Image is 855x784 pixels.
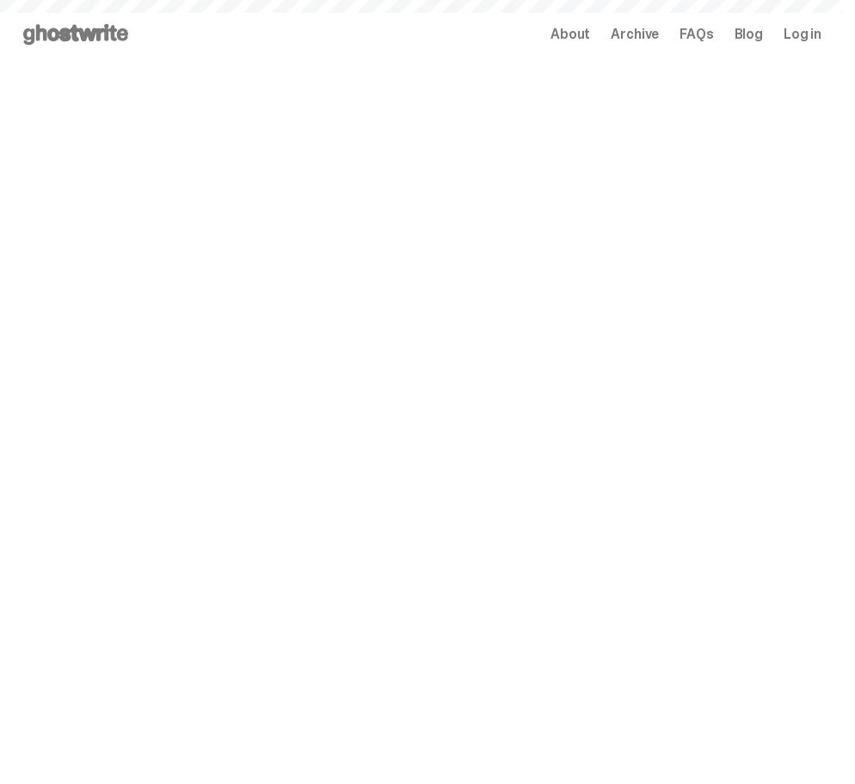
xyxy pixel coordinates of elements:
[735,28,763,41] a: Blog
[551,28,590,41] a: About
[680,28,713,41] a: FAQs
[611,28,659,41] a: Archive
[784,28,821,41] a: Log in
